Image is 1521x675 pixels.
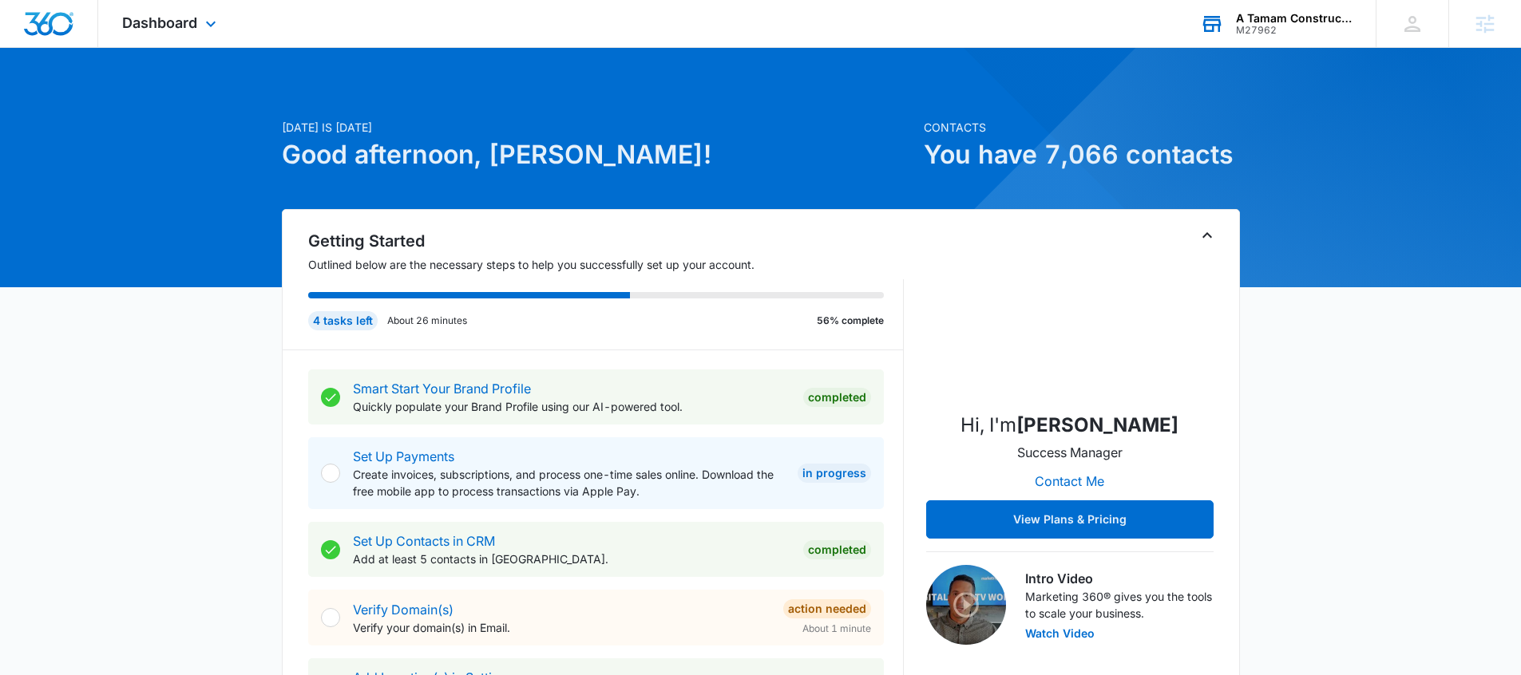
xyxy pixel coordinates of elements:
p: 56% complete [817,314,884,328]
span: About 1 minute [802,622,871,636]
p: Success Manager [1017,443,1123,462]
button: Contact Me [1019,462,1120,500]
h2: Getting Started [308,229,904,253]
div: 4 tasks left [308,311,378,330]
img: Nicholas Geymann [990,239,1150,398]
a: Set Up Payments [353,448,454,464]
h1: You have 7,066 contacts [924,136,1240,174]
button: Toggle Collapse [1198,226,1217,245]
a: Smart Start Your Brand Profile [353,381,531,397]
p: Create invoices, subscriptions, and process one-time sales online. Download the free mobile app t... [353,466,785,499]
p: Quickly populate your Brand Profile using our AI-powered tool. [353,398,790,415]
a: Set Up Contacts in CRM [353,533,495,549]
p: Add at least 5 contacts in [GEOGRAPHIC_DATA]. [353,551,790,567]
div: Action Needed [783,599,871,618]
a: Verify Domain(s) [353,602,454,618]
img: Intro Video [926,565,1006,645]
strong: [PERSON_NAME] [1016,413,1178,436]
h1: Good afternoon, [PERSON_NAME]! [282,136,914,174]
h3: Intro Video [1025,569,1214,588]
div: Completed [803,388,871,407]
div: In Progress [798,464,871,483]
p: Outlined below are the necessary steps to help you successfully set up your account. [308,256,904,273]
p: About 26 minutes [387,314,467,328]
p: [DATE] is [DATE] [282,119,914,136]
button: View Plans & Pricing [926,500,1214,539]
div: account name [1236,12,1353,25]
p: Verify your domain(s) in Email. [353,619,770,636]
div: Completed [803,540,871,559]
p: Contacts [924,119,1240,136]
span: Dashboard [122,14,197,31]
p: Hi, I'm [961,411,1178,440]
p: Marketing 360® gives you the tools to scale your business. [1025,588,1214,622]
div: account id [1236,25,1353,36]
button: Watch Video [1025,628,1095,639]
